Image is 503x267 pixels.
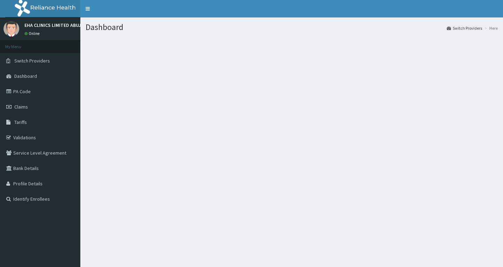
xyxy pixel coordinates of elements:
[14,58,50,64] span: Switch Providers
[86,23,498,32] h1: Dashboard
[447,25,482,31] a: Switch Providers
[14,119,27,125] span: Tariffs
[483,25,498,31] li: Here
[24,31,41,36] a: Online
[24,23,84,28] p: EHA CLINICS LIMITED ABUJA
[14,104,28,110] span: Claims
[14,73,37,79] span: Dashboard
[3,21,19,37] img: User Image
